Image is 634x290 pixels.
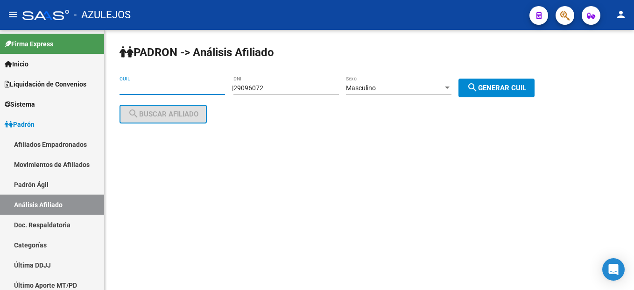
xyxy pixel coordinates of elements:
span: Firma Express [5,39,53,49]
span: Inicio [5,59,28,69]
span: - AZULEJOS [74,5,131,25]
span: Liquidación de Convenios [5,79,86,89]
strong: PADRON -> Análisis Afiliado [120,46,274,59]
span: Masculino [346,84,376,92]
span: Buscar afiliado [128,110,198,118]
div: | [232,84,542,92]
button: Buscar afiliado [120,105,207,123]
mat-icon: person [615,9,627,20]
div: Open Intercom Messenger [602,258,625,281]
span: Padrón [5,119,35,130]
mat-icon: search [128,108,139,119]
span: Generar CUIL [467,84,526,92]
mat-icon: search [467,82,478,93]
mat-icon: menu [7,9,19,20]
button: Generar CUIL [458,79,535,97]
span: Sistema [5,99,35,109]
